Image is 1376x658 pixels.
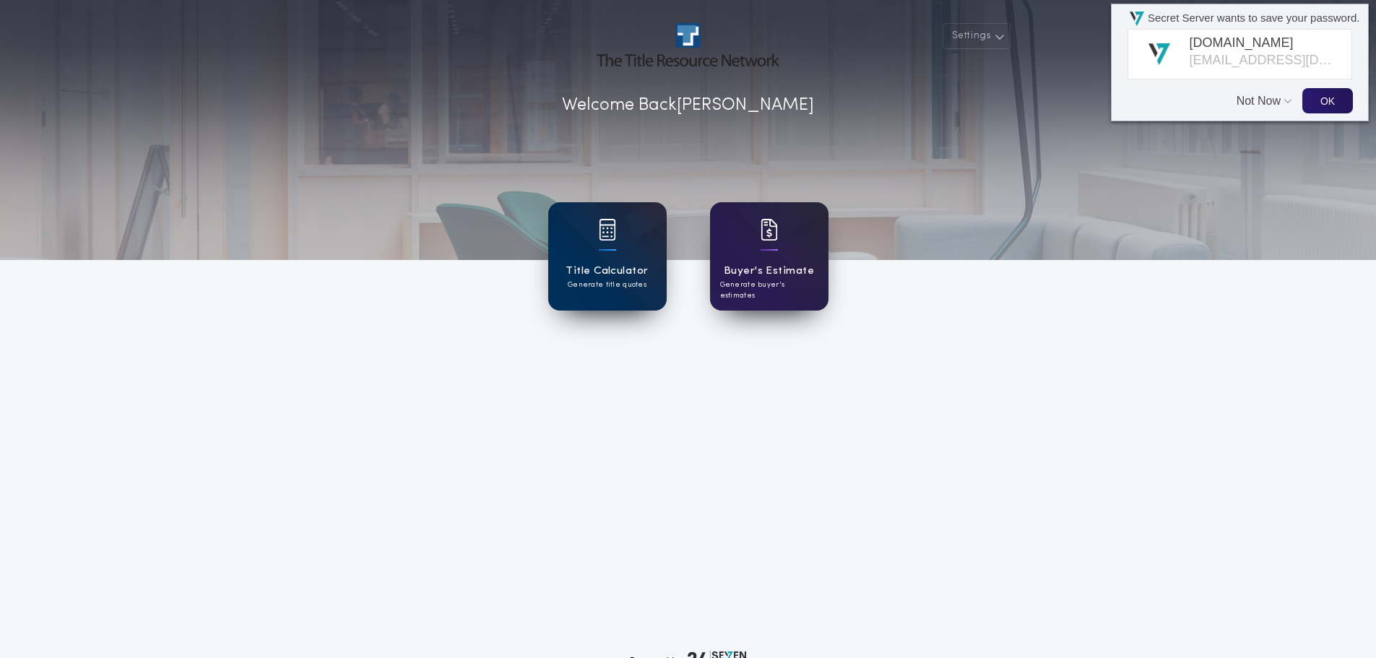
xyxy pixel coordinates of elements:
img: card icon [599,219,616,241]
h1: Title Calculator [566,263,648,280]
p: Generate buyer's estimates [720,280,818,301]
img: card icon [761,219,778,241]
p: Generate title quotes [568,280,646,290]
button: Settings [943,23,1011,49]
h1: Buyer's Estimate [724,263,814,280]
a: card iconTitle CalculatorGenerate title quotes [548,202,667,311]
a: card iconBuyer's EstimateGenerate buyer's estimates [710,202,828,311]
p: Welcome Back [PERSON_NAME] [562,92,814,118]
img: account-logo [597,23,779,66]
